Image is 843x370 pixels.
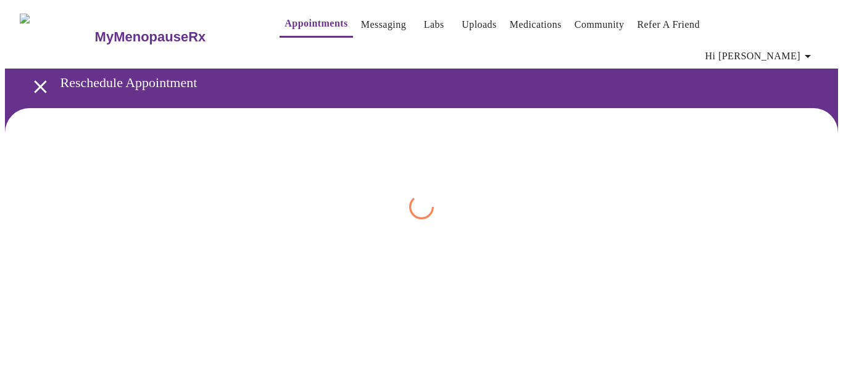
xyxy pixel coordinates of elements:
button: open drawer [22,69,59,105]
a: MyMenopauseRx [93,15,255,59]
a: Appointments [284,15,347,32]
a: Medications [510,16,562,33]
button: Labs [414,12,454,37]
button: Uploads [457,12,502,37]
button: Appointments [280,11,352,38]
a: Refer a Friend [637,16,700,33]
a: Community [575,16,625,33]
button: Community [570,12,629,37]
span: Hi [PERSON_NAME] [705,48,815,65]
a: Uploads [462,16,497,33]
img: MyMenopauseRx Logo [20,14,93,60]
button: Hi [PERSON_NAME] [700,44,820,69]
a: Labs [424,16,444,33]
button: Messaging [356,12,411,37]
h3: Reschedule Appointment [60,75,774,91]
a: Messaging [361,16,406,33]
button: Medications [505,12,567,37]
button: Refer a Friend [632,12,705,37]
h3: MyMenopauseRx [95,29,206,45]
